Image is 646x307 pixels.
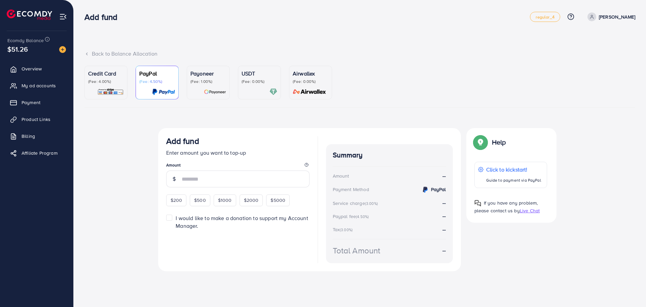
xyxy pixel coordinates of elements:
strong: -- [442,247,446,254]
a: Billing [5,129,68,143]
p: Credit Card [88,69,124,78]
p: Airwallex [293,69,328,78]
small: (4.50%) [356,214,369,219]
img: Popup guide [474,200,481,207]
p: PayPal [139,69,175,78]
iframe: Chat [617,277,641,302]
p: (Fee: 4.50%) [139,79,175,84]
span: Live Chat [520,207,540,214]
span: Ecomdy Balance [7,37,44,44]
strong: -- [442,212,446,220]
h3: Add fund [84,12,123,22]
img: card [152,88,175,96]
small: (3.00%) [365,201,378,206]
p: USDT [242,69,277,78]
span: $5000 [271,197,285,204]
div: Tax [333,226,355,233]
img: card [291,88,328,96]
img: logo [7,9,52,20]
a: Overview [5,62,68,75]
a: Affiliate Program [5,146,68,160]
p: (Fee: 0.00%) [242,79,277,84]
img: image [59,46,66,53]
div: Paypal fee [333,213,371,220]
p: Click to kickstart! [486,165,541,174]
strong: -- [442,226,446,233]
div: Amount [333,173,349,179]
span: $200 [171,197,182,204]
p: Help [492,138,506,146]
img: card [270,88,277,96]
a: My ad accounts [5,79,68,92]
span: Billing [22,133,35,140]
p: Payoneer [190,69,226,78]
strong: PayPal [431,186,446,193]
p: Guide to payment via PayPal [486,176,541,184]
small: (3.00%) [340,227,353,233]
span: I would like to make a donation to support my Account Manager. [176,214,308,229]
a: [PERSON_NAME] [585,12,635,21]
a: regular_4 [530,12,560,22]
legend: Amount [166,162,310,171]
div: Service charge [333,200,380,207]
span: Affiliate Program [22,150,58,156]
strong: -- [442,172,446,180]
img: menu [59,13,67,21]
p: Enter amount you want to top-up [166,149,310,157]
p: (Fee: 0.00%) [293,79,328,84]
p: (Fee: 1.00%) [190,79,226,84]
span: $1000 [218,197,232,204]
img: card [97,88,124,96]
img: credit [421,186,429,194]
span: regular_4 [536,15,554,19]
div: Back to Balance Allocation [84,50,635,58]
img: Popup guide [474,136,487,148]
span: Payment [22,99,40,106]
span: Product Links [22,116,50,123]
span: Overview [22,65,42,72]
a: Product Links [5,113,68,126]
a: Payment [5,96,68,109]
div: Total Amount [333,245,381,256]
p: [PERSON_NAME] [599,13,635,21]
span: $2000 [244,197,259,204]
img: card [204,88,226,96]
h3: Add fund [166,136,199,146]
span: If you have any problem, please contact us by [474,199,538,214]
span: $500 [194,197,206,204]
span: $51.26 [7,44,28,54]
span: My ad accounts [22,82,56,89]
p: (Fee: 4.00%) [88,79,124,84]
h4: Summary [333,151,446,159]
div: Payment Method [333,186,369,193]
strong: -- [442,199,446,207]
